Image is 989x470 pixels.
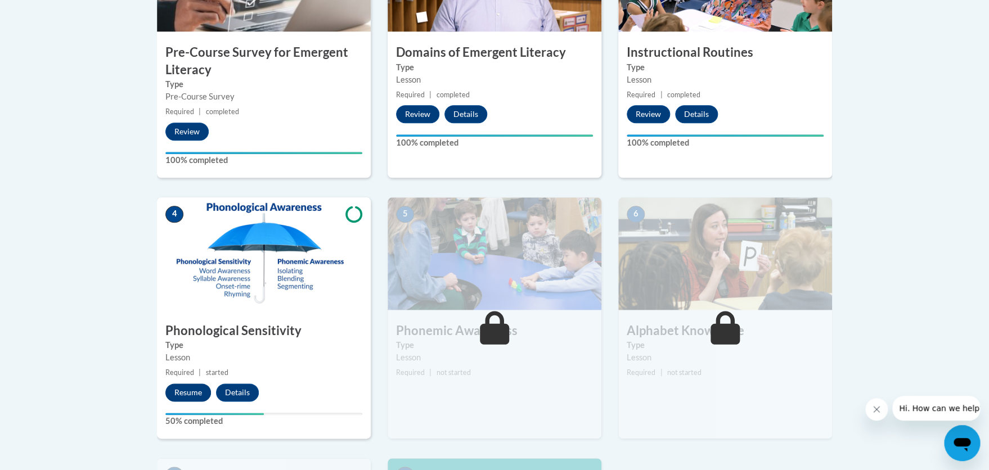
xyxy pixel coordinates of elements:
[436,91,469,99] span: completed
[396,91,425,99] span: Required
[627,351,824,364] div: Lesson
[892,396,980,421] iframe: Message from company
[627,368,655,377] span: Required
[627,137,824,149] label: 100% completed
[165,123,209,141] button: Review
[660,368,662,377] span: |
[396,351,593,364] div: Lesson
[216,383,259,401] button: Details
[436,368,470,377] span: not started
[429,91,431,99] span: |
[667,91,700,99] span: completed
[205,107,239,116] span: completed
[396,206,414,223] span: 5
[165,152,362,154] div: Your progress
[660,91,662,99] span: |
[396,105,439,123] button: Review
[627,91,655,99] span: Required
[7,8,91,17] span: Hi. How can we help?
[157,44,371,79] h3: Pre-Course Survey for Emergent Literacy
[627,339,824,351] label: Type
[396,61,593,74] label: Type
[618,322,832,340] h3: Alphabet Knowledge
[165,107,194,116] span: Required
[388,44,601,61] h3: Domains of Emergent Literacy
[396,339,593,351] label: Type
[165,154,362,166] label: 100% completed
[205,368,228,377] span: started
[165,413,264,415] div: Your progress
[165,368,194,377] span: Required
[865,398,888,421] iframe: Close message
[627,206,645,223] span: 6
[165,78,362,91] label: Type
[429,368,431,377] span: |
[618,44,832,61] h3: Instructional Routines
[675,105,718,123] button: Details
[396,368,425,377] span: Required
[618,197,832,310] img: Course Image
[667,368,701,377] span: not started
[199,107,201,116] span: |
[165,415,362,427] label: 50% completed
[165,351,362,364] div: Lesson
[944,425,980,461] iframe: Button to launch messaging window
[396,137,593,149] label: 100% completed
[444,105,487,123] button: Details
[627,61,824,74] label: Type
[199,368,201,377] span: |
[165,91,362,103] div: Pre-Course Survey
[157,322,371,340] h3: Phonological Sensitivity
[165,339,362,351] label: Type
[627,134,824,137] div: Your progress
[627,74,824,86] div: Lesson
[157,197,371,310] img: Course Image
[165,206,183,223] span: 4
[396,74,593,86] div: Lesson
[388,197,601,310] img: Course Image
[165,383,211,401] button: Resume
[627,105,670,123] button: Review
[396,134,593,137] div: Your progress
[388,322,601,340] h3: Phonemic Awareness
